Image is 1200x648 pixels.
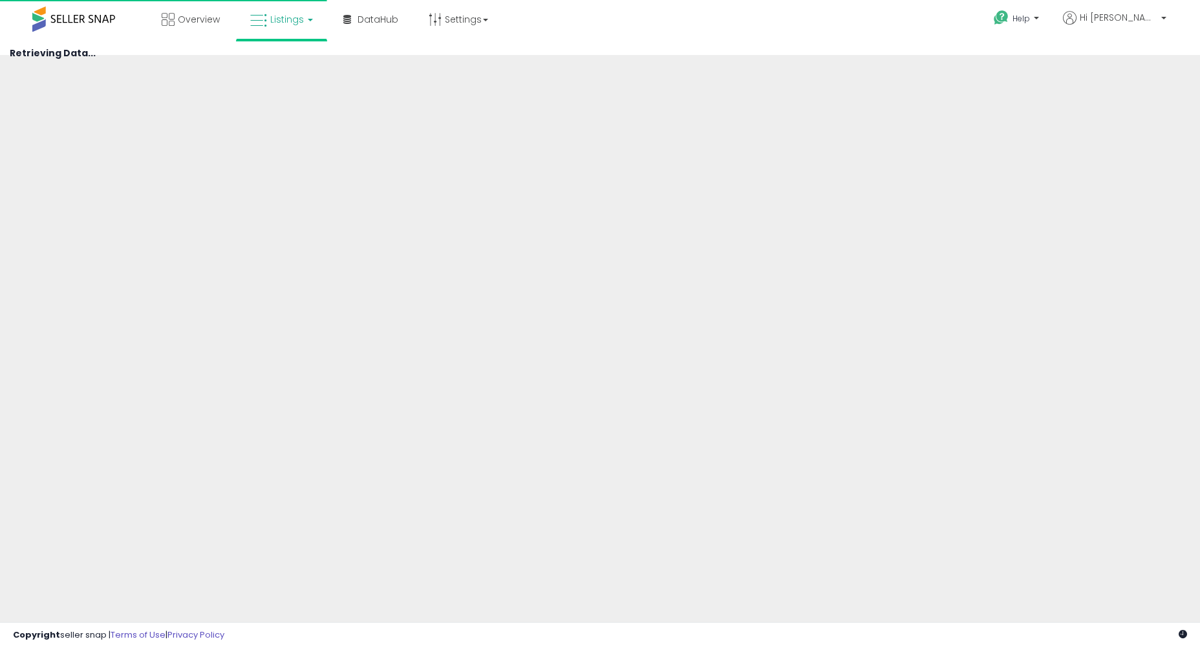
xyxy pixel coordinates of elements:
span: Help [1012,13,1030,24]
i: Get Help [993,10,1009,26]
span: DataHub [358,13,398,26]
a: Hi [PERSON_NAME] [1063,11,1166,40]
span: Listings [270,13,304,26]
h4: Retrieving Data... [10,49,1190,58]
span: Overview [178,13,220,26]
span: Hi [PERSON_NAME] [1080,11,1157,24]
